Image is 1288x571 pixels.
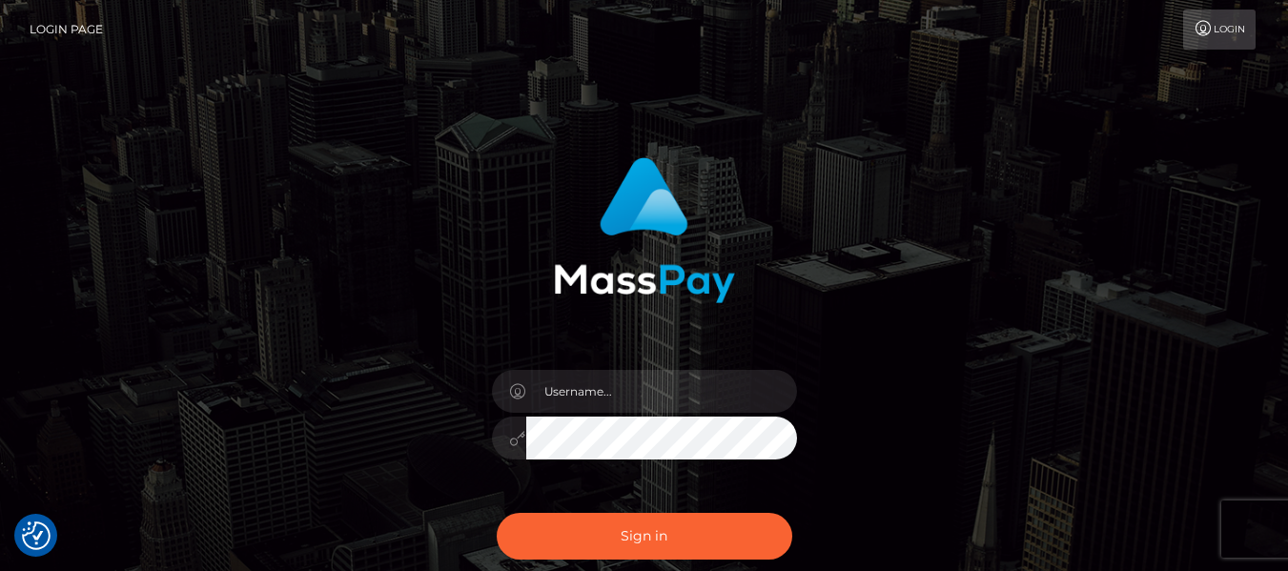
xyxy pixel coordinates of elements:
button: Sign in [497,513,792,560]
a: Login Page [30,10,103,50]
img: Revisit consent button [22,521,51,550]
input: Username... [526,370,797,413]
button: Consent Preferences [22,521,51,550]
img: MassPay Login [554,157,735,303]
a: Login [1183,10,1256,50]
